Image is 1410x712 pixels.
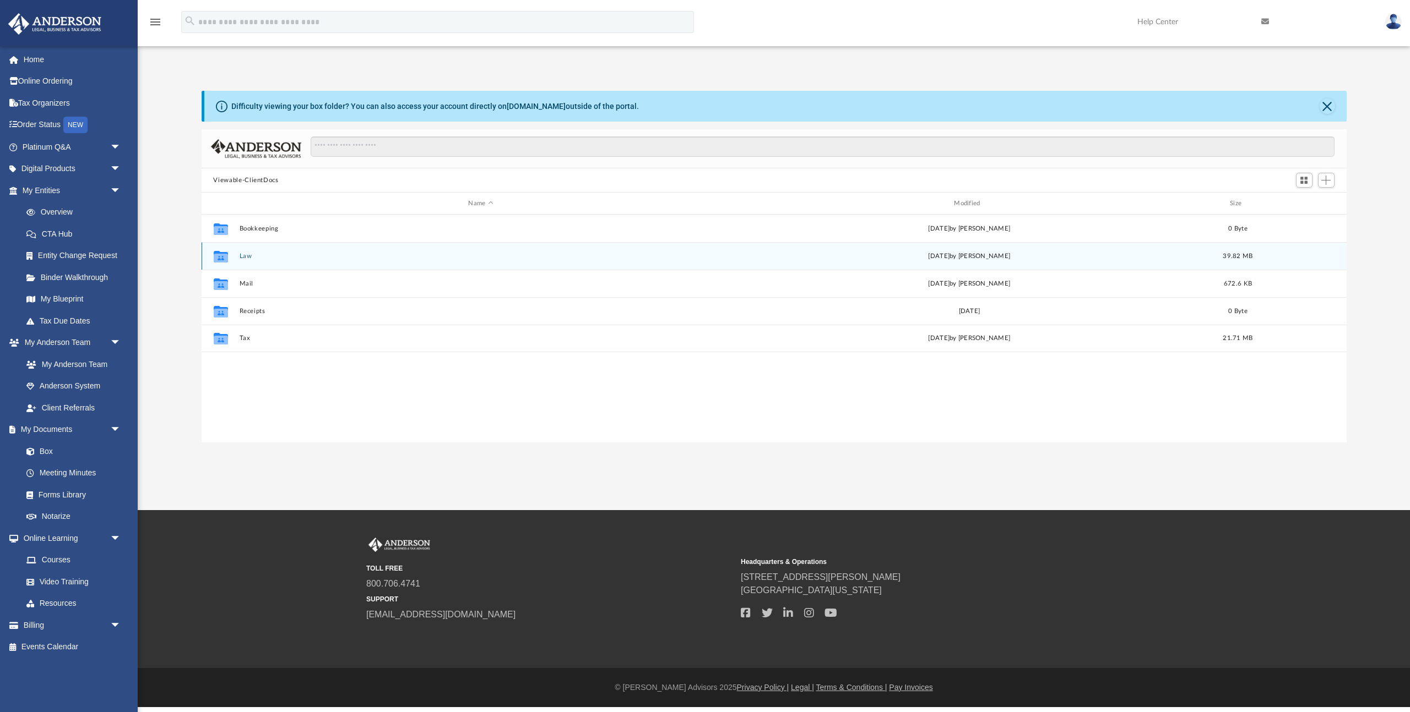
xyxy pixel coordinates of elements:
[110,136,132,158] span: arrow_drop_down
[231,101,639,112] div: Difficulty viewing your box folder? You can also access your account directly on outside of the p...
[239,253,723,260] button: Law
[15,593,132,615] a: Resources
[1296,173,1313,188] button: Switch to Grid View
[1265,199,1342,209] div: id
[15,245,138,267] a: Entity Change Request
[5,13,105,35] img: Anderson Advisors Platinum Portal
[8,158,138,180] a: Digital Productsarrow_drop_down
[1318,173,1335,188] button: Add
[63,117,88,133] div: NEW
[737,683,789,692] a: Privacy Policy |
[15,506,132,528] a: Notarize
[15,201,138,223] a: Overview
[728,224,1211,234] div: [DATE] by [PERSON_NAME]
[239,280,723,287] button: Mail
[239,335,723,342] button: Tax
[149,21,162,29] a: menu
[15,397,132,419] a: Client Referrals
[110,614,132,637] span: arrow_drop_down
[8,179,138,201] a: My Entitiesarrow_drop_down
[15,353,127,375] a: My Anderson Team
[1228,226,1248,232] span: 0 Byte
[202,215,1347,442] div: grid
[213,176,278,185] button: Viewable-ClientDocs
[8,48,138,70] a: Home
[15,223,138,245] a: CTA Hub
[110,527,132,550] span: arrow_drop_down
[15,571,127,593] a: Video Training
[728,251,1211,261] div: by [PERSON_NAME]
[791,683,814,692] a: Legal |
[366,610,516,619] a: [EMAIL_ADDRESS][DOMAIN_NAME]
[8,70,138,92] a: Online Ordering
[311,136,1334,157] input: Search files and folders
[138,682,1410,693] div: © [PERSON_NAME] Advisors 2025
[15,484,127,506] a: Forms Library
[1320,98,1335,114] button: Close
[741,585,882,595] a: [GEOGRAPHIC_DATA][US_STATE]
[15,549,132,571] a: Courses
[928,281,950,287] span: [DATE]
[206,199,234,209] div: id
[816,683,887,692] a: Terms & Conditions |
[728,306,1211,316] div: [DATE]
[366,538,432,552] img: Anderson Advisors Platinum Portal
[8,614,138,636] a: Billingarrow_drop_down
[727,199,1211,209] div: Modified
[15,375,132,397] a: Anderson System
[741,572,901,582] a: [STREET_ADDRESS][PERSON_NAME]
[8,332,132,354] a: My Anderson Teamarrow_drop_down
[728,279,1211,289] div: by [PERSON_NAME]
[1228,308,1248,314] span: 0 Byte
[8,527,132,549] a: Online Learningarrow_drop_down
[15,310,138,332] a: Tax Due Dates
[366,579,420,588] a: 800.706.4741
[239,225,723,232] button: Bookkeeping
[15,288,132,310] a: My Blueprint
[149,15,162,29] i: menu
[1223,253,1252,259] span: 39.82 MB
[15,440,127,462] a: Box
[8,92,138,114] a: Tax Organizers
[184,15,196,27] i: search
[889,683,932,692] a: Pay Invoices
[110,332,132,354] span: arrow_drop_down
[110,158,132,180] span: arrow_drop_down
[110,419,132,441] span: arrow_drop_down
[8,114,138,136] a: Order StatusNEW
[15,266,138,288] a: Binder Walkthrough
[8,136,138,158] a: Platinum Q&Aarrow_drop_down
[728,333,1211,343] div: [DATE] by [PERSON_NAME]
[928,253,950,259] span: [DATE]
[1223,281,1251,287] span: 672.6 KB
[1216,199,1260,209] div: Size
[110,179,132,202] span: arrow_drop_down
[741,557,1108,567] small: Headquarters & Operations
[1385,14,1402,30] img: User Pic
[366,594,733,604] small: SUPPORT
[8,419,132,441] a: My Documentsarrow_drop_down
[366,563,733,573] small: TOLL FREE
[1223,335,1252,341] span: 21.71 MB
[507,102,566,111] a: [DOMAIN_NAME]
[239,308,723,315] button: Receipts
[238,199,722,209] div: Name
[8,636,138,658] a: Events Calendar
[15,462,132,484] a: Meeting Minutes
